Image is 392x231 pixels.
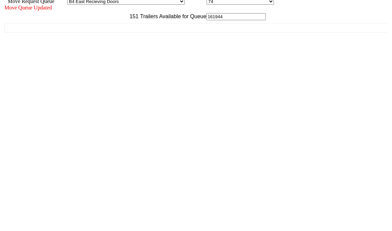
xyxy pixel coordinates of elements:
span: 151 [126,13,139,19]
input: Filter Available Trailers [206,13,266,20]
span: Trailers Available for Queue [139,13,207,19]
span: Move Queue Updated [4,5,52,10]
